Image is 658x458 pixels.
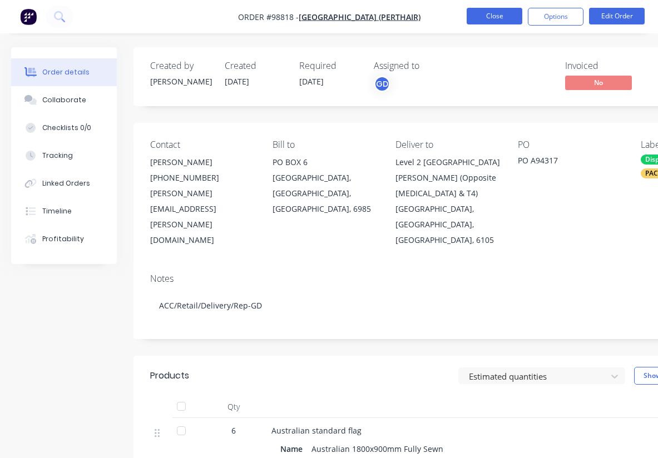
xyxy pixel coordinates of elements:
button: Options [528,8,583,26]
button: Edit Order [589,8,645,24]
button: Linked Orders [11,170,117,197]
div: Qty [200,396,267,418]
div: Collaborate [42,95,86,105]
div: Bill to [273,140,377,150]
div: [PERSON_NAME][EMAIL_ADDRESS][PERSON_NAME][DOMAIN_NAME] [150,186,255,248]
button: Profitability [11,225,117,253]
button: GD [374,76,390,92]
div: Invoiced [565,61,649,71]
div: [PERSON_NAME] [150,76,211,87]
div: [GEOGRAPHIC_DATA], [GEOGRAPHIC_DATA], [GEOGRAPHIC_DATA], 6985 [273,170,377,217]
div: [GEOGRAPHIC_DATA], [GEOGRAPHIC_DATA], [GEOGRAPHIC_DATA], 6105 [395,201,500,248]
div: PO [518,140,622,150]
div: Level 2 [GEOGRAPHIC_DATA][PERSON_NAME] (Opposite [MEDICAL_DATA] & T4) [395,155,500,201]
button: Close [467,8,522,24]
button: Order details [11,58,117,86]
button: Tracking [11,142,117,170]
span: No [565,76,632,89]
div: Contact [150,140,255,150]
div: Tracking [42,151,73,161]
button: Timeline [11,197,117,225]
div: Timeline [42,206,72,216]
div: [PERSON_NAME][PHONE_NUMBER][PERSON_NAME][EMAIL_ADDRESS][PERSON_NAME][DOMAIN_NAME] [150,155,255,248]
div: Level 2 [GEOGRAPHIC_DATA][PERSON_NAME] (Opposite [MEDICAL_DATA] & T4)[GEOGRAPHIC_DATA], [GEOGRAPH... [395,155,500,248]
div: Created [225,61,286,71]
div: Deliver to [395,140,500,150]
img: Factory [20,8,37,25]
span: [DATE] [299,76,324,87]
a: [GEOGRAPHIC_DATA] (PERTHAIR) [299,12,420,22]
span: Australian standard flag [271,425,362,436]
div: Order details [42,67,90,77]
button: Collaborate [11,86,117,114]
div: Required [299,61,360,71]
div: Name [280,441,307,457]
div: Checklists 0/0 [42,123,91,133]
div: PO BOX 6[GEOGRAPHIC_DATA], [GEOGRAPHIC_DATA], [GEOGRAPHIC_DATA], 6985 [273,155,377,217]
div: [PERSON_NAME] [150,155,255,170]
button: Checklists 0/0 [11,114,117,142]
div: Linked Orders [42,178,90,188]
div: Created by [150,61,211,71]
div: Australian 1800x900mm Fully Sewn [307,441,448,457]
div: PO A94317 [518,155,622,170]
div: Profitability [42,234,84,244]
div: PO BOX 6 [273,155,377,170]
span: Order #98818 - [238,12,299,22]
span: 6 [231,425,236,436]
div: Products [150,369,189,382]
span: [DATE] [225,76,249,87]
div: [PHONE_NUMBER] [150,170,255,186]
div: Assigned to [374,61,485,71]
